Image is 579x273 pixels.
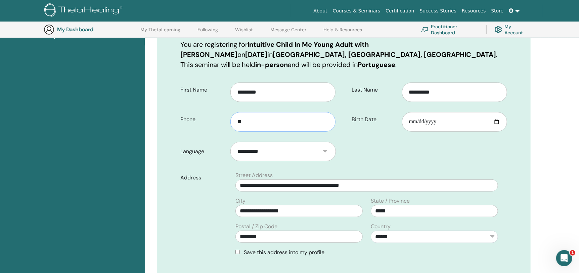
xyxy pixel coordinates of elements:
[358,60,395,69] b: Portuguese
[570,250,575,255] span: 1
[57,26,124,33] h3: My Dashboard
[421,22,478,37] a: Practitioner Dashboard
[235,171,273,179] label: Street Address
[495,22,529,37] a: My Account
[270,27,306,38] a: Message Center
[330,5,383,17] a: Courses & Seminars
[245,50,267,59] b: [DATE]
[180,40,369,59] b: Intuitive Child In Me Young Adult with [PERSON_NAME]
[235,27,253,38] a: Wishlist
[235,223,277,231] label: Postal / Zip Code
[175,145,230,158] label: Language
[489,5,506,17] a: Store
[197,27,218,38] a: Following
[347,83,402,96] label: Last Name
[556,250,572,266] iframe: Intercom live chat
[140,27,180,38] a: My ThetaLearning
[371,223,391,231] label: Country
[495,24,502,35] img: cog.svg
[255,60,288,69] b: in-person
[421,27,429,32] img: chalkboard-teacher.svg
[459,5,489,17] a: Resources
[347,113,402,126] label: Birth Date
[44,24,54,35] img: generic-user-icon.jpg
[175,113,230,126] label: Phone
[417,5,459,17] a: Success Stories
[323,27,362,38] a: Help & Resources
[371,197,410,205] label: State / Province
[44,3,125,19] img: logo.png
[273,50,496,59] b: [GEOGRAPHIC_DATA], [GEOGRAPHIC_DATA], [GEOGRAPHIC_DATA]
[180,39,507,70] p: You are registering for on in . This seminar will be held and will be provided in .
[383,5,417,17] a: Certification
[235,197,246,205] label: City
[175,171,231,184] label: Address
[311,5,330,17] a: About
[244,249,324,256] span: Save this address into my profile
[175,83,230,96] label: First Name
